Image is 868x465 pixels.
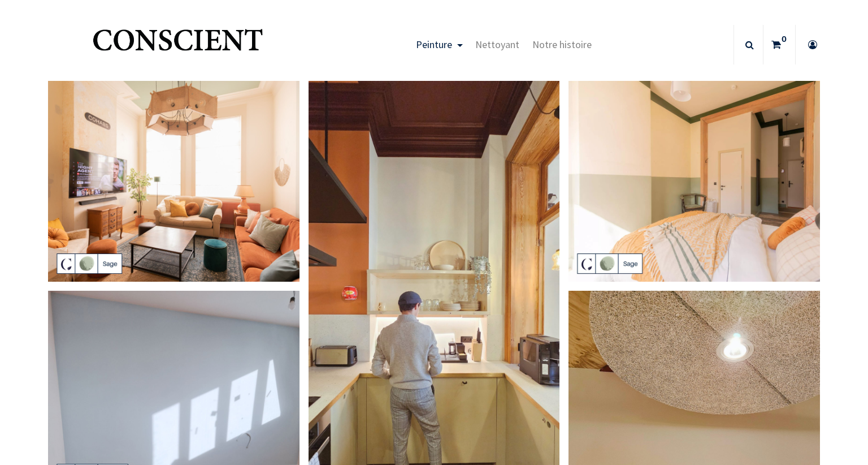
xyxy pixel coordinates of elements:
a: Peinture [410,25,469,64]
a: 0 [763,25,795,64]
sup: 0 [779,33,789,45]
img: Conscient [90,23,265,67]
img: peinture vert sauge [48,81,300,282]
span: Nettoyant [475,38,519,51]
img: peinture vert sauge [568,81,820,282]
span: Peinture [416,38,452,51]
span: Notre histoire [532,38,592,51]
a: Logo of Conscient [90,23,265,67]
